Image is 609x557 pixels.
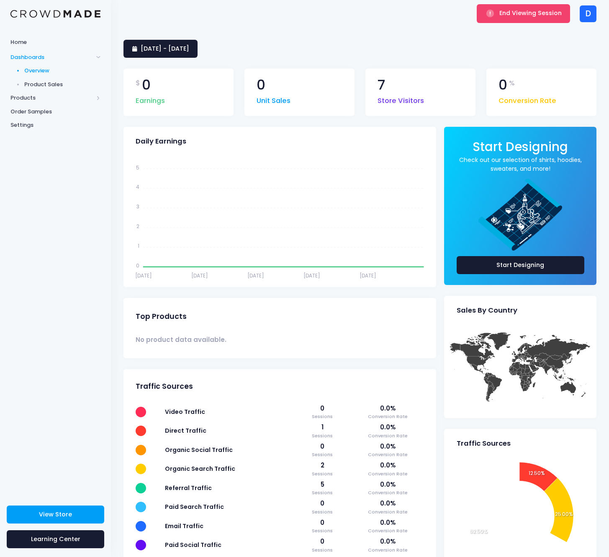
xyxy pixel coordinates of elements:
a: Check out our selection of shirts, hoodies, sweaters, and more! [457,156,584,173]
span: 0.0% [352,537,424,546]
span: Paid Search Traffic [165,503,224,511]
span: 0 [301,518,344,527]
tspan: [DATE] [303,272,320,279]
span: 0 [301,499,344,508]
span: Conversion Rate [352,508,424,516]
span: 0.0% [352,518,424,527]
span: End Viewing Session [499,9,562,17]
span: Settings [10,121,100,129]
span: 7 [378,78,385,92]
span: 0.0% [352,442,424,451]
span: Unit Sales [257,92,290,106]
span: Direct Traffic [165,426,206,435]
span: No product data available. [136,335,226,344]
span: Conversion Rate [352,451,424,458]
span: Sessions [301,489,344,496]
span: Dashboards [10,53,93,62]
span: Top Products [136,312,187,321]
span: 5 [301,480,344,489]
button: End Viewing Session [477,4,570,23]
span: View Store [39,510,72,518]
span: 0.0% [352,499,424,508]
span: Sessions [301,470,344,477]
span: Store Visitors [378,92,424,106]
span: Product Sales [24,80,101,89]
span: 2 [301,461,344,470]
span: [DATE] - [DATE] [141,44,189,53]
img: Logo [10,10,100,18]
span: Sessions [301,508,344,516]
span: Sales By Country [457,306,517,315]
span: Overview [24,67,101,75]
span: Organic Social Traffic [165,446,233,454]
span: 0.0% [352,461,424,470]
span: 0 [499,78,507,92]
a: Learning Center [7,530,104,548]
tspan: 1 [138,242,139,249]
span: Products [10,94,93,102]
span: Sessions [301,547,344,554]
span: Sessions [301,451,344,458]
span: Sessions [301,527,344,534]
span: Home [10,38,100,46]
span: Email Traffic [165,522,203,530]
tspan: [DATE] [247,272,264,279]
span: 0.0% [352,480,424,489]
span: Video Traffic [165,408,205,416]
span: 0.0% [352,404,424,413]
span: Conversion Rate [352,470,424,477]
span: Conversion Rate [352,489,424,496]
a: [DATE] - [DATE] [123,40,198,58]
a: View Store [7,506,104,524]
tspan: 0 [136,262,139,269]
span: Traffic Sources [457,439,511,448]
span: 0 [257,78,265,92]
span: Start Designing [473,138,568,155]
a: Start Designing [473,145,568,153]
span: Conversion Rate [352,547,424,554]
span: Daily Earnings [136,137,186,146]
span: Conversion Rate [352,432,424,439]
tspan: [DATE] [360,272,376,279]
span: Paid Social Traffic [165,541,221,549]
span: 0 [142,78,151,92]
span: $ [136,78,140,88]
tspan: [DATE] [135,272,152,279]
tspan: 2 [136,223,139,230]
span: Conversion Rate [352,527,424,534]
tspan: [DATE] [191,272,208,279]
tspan: 3 [136,203,139,210]
span: Conversion Rate [352,413,424,420]
span: 0 [301,537,344,546]
span: Traffic Sources [136,382,193,391]
span: Organic Search Traffic [165,465,235,473]
span: 0 [301,442,344,451]
span: 0.0% [352,423,424,432]
span: Sessions [301,432,344,439]
span: 1 [301,423,344,432]
span: Referral Traffic [165,484,212,492]
span: % [509,78,515,88]
span: 0 [301,404,344,413]
tspan: 4 [136,183,139,190]
span: Learning Center [31,535,80,543]
span: Order Samples [10,108,100,116]
tspan: 5 [136,164,139,171]
a: Start Designing [457,256,584,274]
span: Conversion Rate [499,92,556,106]
div: D [580,5,596,22]
span: Earnings [136,92,165,106]
span: Sessions [301,413,344,420]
